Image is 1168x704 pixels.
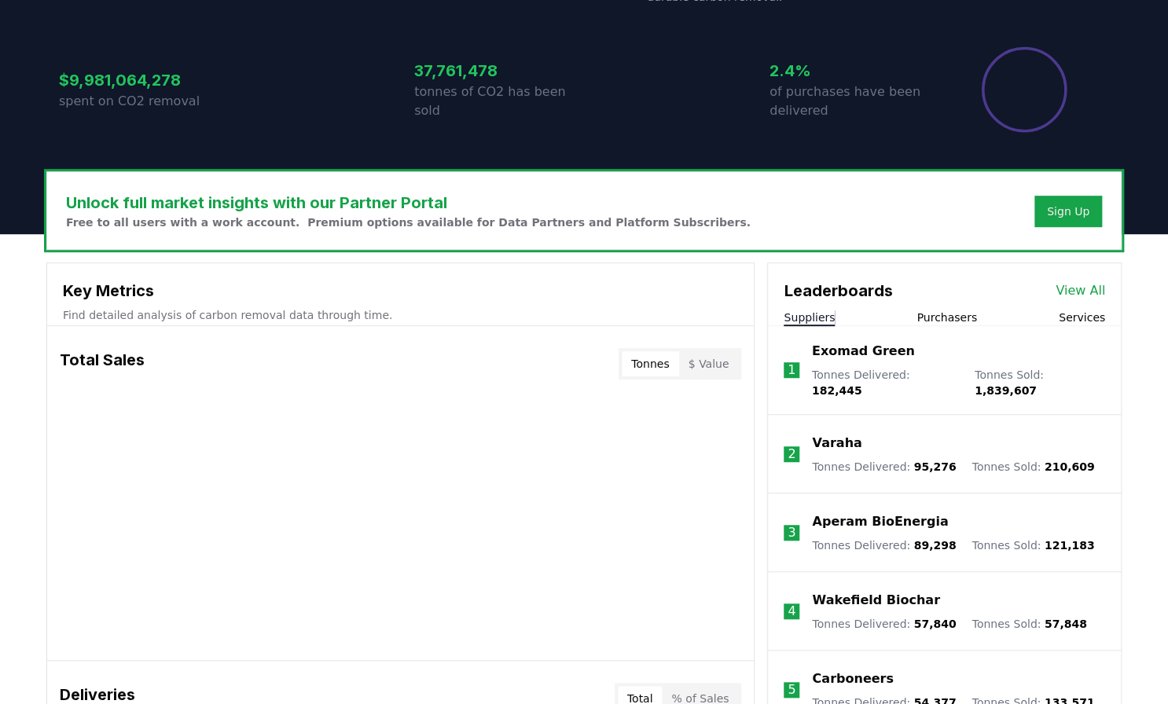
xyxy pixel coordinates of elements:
[63,279,738,302] h3: Key Metrics
[812,669,893,688] a: Carboneers
[788,523,795,542] p: 3
[784,310,835,325] button: Suppliers
[622,351,678,376] button: Tonnes
[812,512,948,531] a: Aperam BioEnergia
[975,384,1037,397] span: 1,839,607
[60,348,145,379] h3: Total Sales
[788,680,795,699] p: 5
[812,591,939,610] a: Wakefield Biochar
[788,445,795,464] p: 2
[788,602,795,621] p: 4
[1045,460,1095,473] span: 210,609
[971,459,1094,475] p: Tonnes Sold :
[1059,310,1105,325] button: Services
[971,537,1094,553] p: Tonnes Sold :
[679,351,739,376] button: $ Value
[812,342,915,361] a: Exomad Green
[812,367,959,398] p: Tonnes Delivered :
[1034,196,1102,227] button: Sign Up
[788,361,795,379] p: 1
[812,459,956,475] p: Tonnes Delivered :
[1047,203,1089,219] a: Sign Up
[975,367,1105,398] p: Tonnes Sold :
[769,82,939,120] p: of purchases have been delivered
[66,214,751,230] p: Free to all users with a work account. Premium options available for Data Partners and Platform S...
[913,539,956,552] span: 89,298
[784,279,892,302] h3: Leaderboards
[812,616,956,632] p: Tonnes Delivered :
[913,618,956,630] span: 57,840
[1045,618,1087,630] span: 57,848
[1045,539,1095,552] span: 121,183
[980,46,1068,134] div: Percentage of sales delivered
[812,434,861,453] a: Varaha
[916,310,977,325] button: Purchasers
[63,307,738,323] p: Find detailed analysis of carbon removal data through time.
[414,59,584,82] h3: 37,761,478
[59,92,229,111] p: spent on CO2 removal
[812,384,862,397] span: 182,445
[812,537,956,553] p: Tonnes Delivered :
[913,460,956,473] span: 95,276
[414,82,584,120] p: tonnes of CO2 has been sold
[66,191,751,214] h3: Unlock full market insights with our Partner Portal
[1056,281,1105,300] a: View All
[59,68,229,92] h3: $9,981,064,278
[971,616,1086,632] p: Tonnes Sold :
[769,59,939,82] h3: 2.4%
